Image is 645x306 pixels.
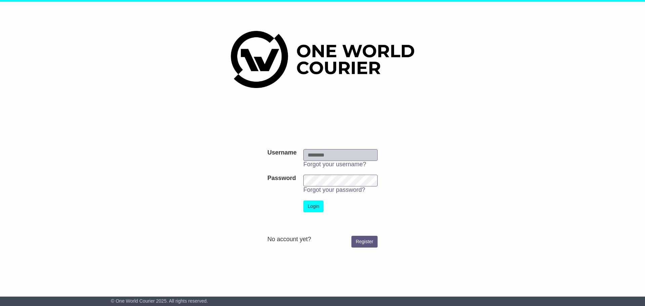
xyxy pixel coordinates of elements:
[303,201,324,212] button: Login
[351,236,378,248] a: Register
[111,298,208,304] span: © One World Courier 2025. All rights reserved.
[303,161,366,168] a: Forgot your username?
[267,175,296,182] label: Password
[303,186,365,193] a: Forgot your password?
[231,31,414,88] img: One World
[267,149,297,157] label: Username
[267,236,378,243] div: No account yet?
